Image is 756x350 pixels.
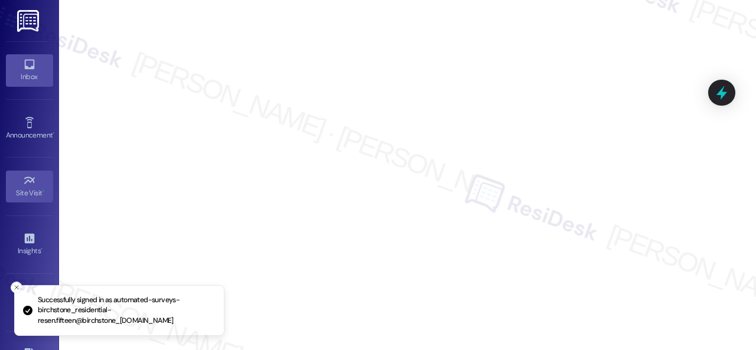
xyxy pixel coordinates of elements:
span: • [41,245,43,253]
button: Close toast [11,282,22,293]
img: ResiDesk Logo [17,10,41,32]
a: Insights • [6,228,53,260]
p: Successfully signed in as automated-surveys-birchstone_residential-resen.fifteen@birchstone_[DOMA... [38,295,214,326]
span: • [53,129,54,138]
a: Buildings [6,286,53,318]
span: • [43,187,44,195]
a: Inbox [6,54,53,86]
a: Site Visit • [6,171,53,202]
